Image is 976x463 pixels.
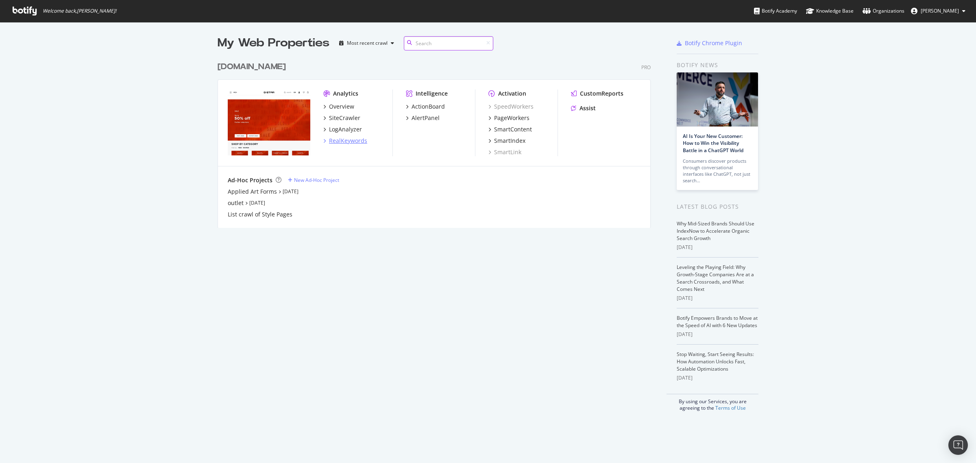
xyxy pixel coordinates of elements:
[228,176,272,184] div: Ad-Hoc Projects
[416,90,448,98] div: Intelligence
[677,351,754,372] a: Stop Waiting, Start Seeing Results: How Automation Unlocks Fast, Scalable Optimizations
[498,90,526,98] div: Activation
[323,125,362,133] a: LogAnalyzer
[677,331,758,338] div: [DATE]
[571,104,596,112] a: Assist
[494,114,529,122] div: PageWorkers
[488,114,529,122] a: PageWorkers
[677,374,758,382] div: [DATE]
[329,137,367,145] div: RealKeywords
[494,137,525,145] div: SmartIndex
[677,39,742,47] a: Botify Chrome Plugin
[406,114,440,122] a: AlertPanel
[677,72,758,127] img: AI Is Your New Customer: How to Win the Visibility Battle in a ChatGPT World
[288,177,339,183] a: New Ad-Hoc Project
[406,103,445,111] a: ActionBoard
[904,4,972,17] button: [PERSON_NAME]
[329,103,354,111] div: Overview
[283,188,298,195] a: [DATE]
[921,7,959,14] span: Irdina Wan Jasmin
[683,133,743,153] a: AI Is Your New Customer: How to Win the Visibility Battle in a ChatGPT World
[218,61,286,73] div: [DOMAIN_NAME]
[323,137,367,145] a: RealKeywords
[677,61,758,70] div: Botify news
[754,7,797,15] div: Botify Academy
[579,104,596,112] div: Assist
[228,90,310,155] img: www.g-star.com
[683,158,752,184] div: Consumers discover products through conversational interfaces like ChatGPT, not just search…
[412,103,445,111] div: ActionBoard
[218,35,329,51] div: My Web Properties
[336,37,397,50] button: Most recent crawl
[488,125,532,133] a: SmartContent
[948,435,968,455] div: Open Intercom Messenger
[677,314,758,329] a: Botify Empowers Brands to Move at the Speed of AI with 6 New Updates
[43,8,116,14] span: Welcome back, [PERSON_NAME] !
[228,199,244,207] a: outlet
[571,90,623,98] a: CustomReports
[347,41,388,46] div: Most recent crawl
[685,39,742,47] div: Botify Chrome Plugin
[228,210,292,218] a: List crawl of Style Pages
[329,114,360,122] div: SiteCrawler
[677,202,758,211] div: Latest Blog Posts
[294,177,339,183] div: New Ad-Hoc Project
[488,148,521,156] a: SmartLink
[488,137,525,145] a: SmartIndex
[218,51,657,228] div: grid
[488,103,534,111] a: SpeedWorkers
[333,90,358,98] div: Analytics
[806,7,854,15] div: Knowledge Base
[323,103,354,111] a: Overview
[677,244,758,251] div: [DATE]
[715,404,746,411] a: Terms of Use
[218,61,289,73] a: [DOMAIN_NAME]
[329,125,362,133] div: LogAnalyzer
[677,264,754,293] a: Leveling the Playing Field: Why Growth-Stage Companies Are at a Search Crossroads, and What Comes...
[641,64,651,71] div: Pro
[494,125,532,133] div: SmartContent
[677,220,754,242] a: Why Mid-Sized Brands Should Use IndexNow to Accelerate Organic Search Growth
[412,114,440,122] div: AlertPanel
[404,36,493,50] input: Search
[667,394,758,411] div: By using our Services, you are agreeing to the
[249,199,265,206] a: [DATE]
[677,295,758,302] div: [DATE]
[323,114,360,122] a: SiteCrawler
[228,188,277,196] a: Applied Art Forms
[580,90,623,98] div: CustomReports
[863,7,904,15] div: Organizations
